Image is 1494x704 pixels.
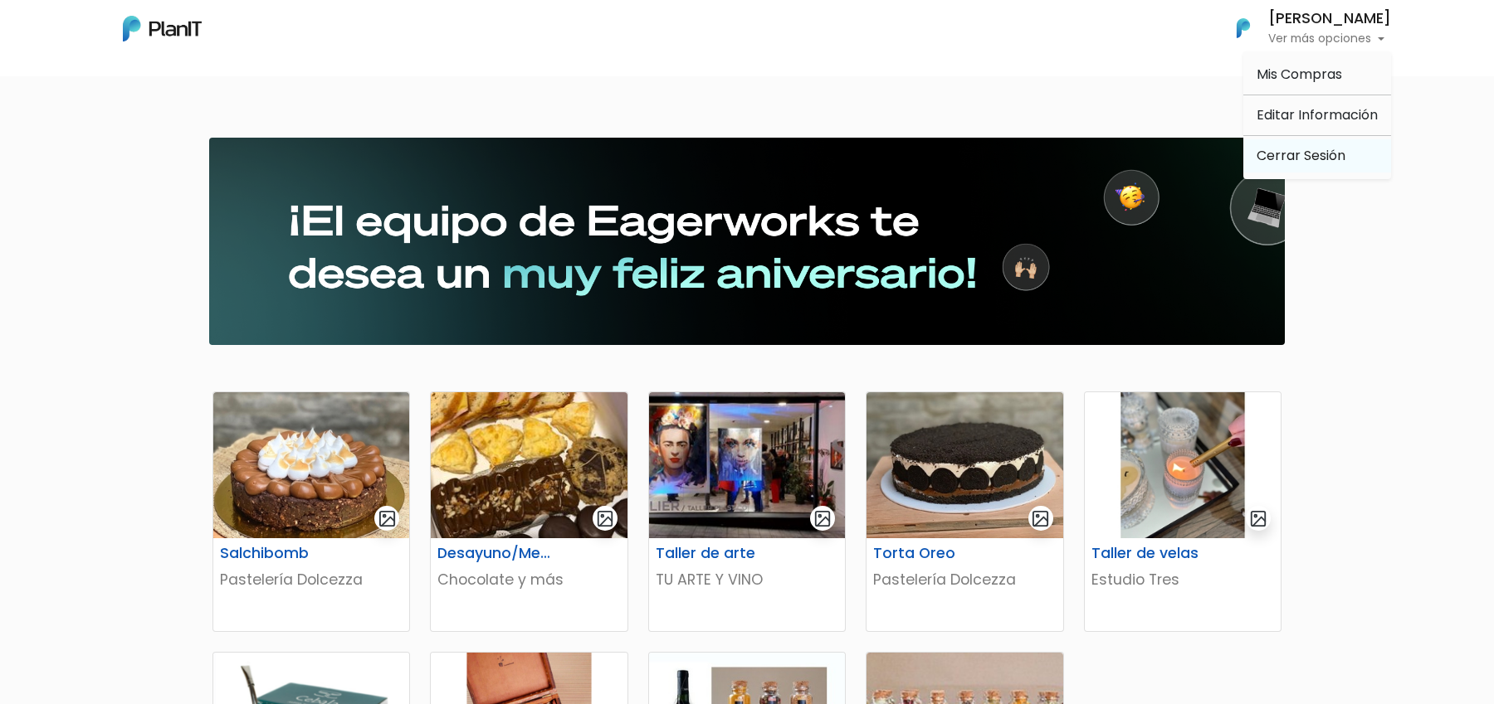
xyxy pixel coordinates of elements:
div: ¿Necesitás ayuda? [85,16,239,48]
p: Estudio Tres [1091,569,1274,590]
a: gallery-light Taller de arte TU ARTE Y VINO [648,391,846,632]
img: PlanIt Logo [123,16,202,41]
img: gallery-light [1249,509,1268,528]
img: gallery-light [1031,509,1050,528]
a: gallery-light Torta Oreo Pastelería Dolcezza [866,391,1063,632]
span: Mis Compras [1257,65,1342,84]
img: thumb_a1d3f499-0136-4cc1-8f9f-70e15ad59ff3.JPG [649,392,845,538]
img: thumb_desayuno_2.jpeg [431,392,627,538]
h6: Desayuno/Merienda para Dos [427,545,563,562]
a: Editar Información [1243,99,1391,132]
button: PlanIt Logo [PERSON_NAME] Ver más opciones [1215,7,1391,50]
a: gallery-light Taller de velas Estudio Tres [1084,391,1282,632]
img: gallery-light [378,509,397,528]
a: Cerrar Sesión [1243,139,1391,172]
h6: [PERSON_NAME] [1268,12,1391,27]
h6: Taller de arte [646,545,781,562]
img: gallery-light [596,509,615,528]
a: gallery-light Salchibomb Pastelería Dolcezza [212,391,410,632]
p: Pastelería Dolcezza [873,569,1056,590]
h6: Taller de velas [1081,545,1217,562]
img: thumb_WhatsApp_Image_2024-02-20_at_12.55.46.jpg [1085,392,1281,538]
img: PlanIt Logo [1225,10,1262,46]
p: Ver más opciones [1268,33,1391,45]
h6: Torta Oreo [863,545,998,562]
img: thumb_IMG_1005.jpg [867,392,1062,538]
a: gallery-light Desayuno/Merienda para Dos Chocolate y más [430,391,627,632]
p: Pastelería Dolcezza [220,569,403,590]
p: Chocolate y más [437,569,620,590]
a: Mis Compras [1243,58,1391,91]
img: gallery-light [813,509,832,528]
img: thumb_salchibomb.jpg [213,392,409,538]
h6: Salchibomb [210,545,345,562]
p: TU ARTE Y VINO [656,569,838,590]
